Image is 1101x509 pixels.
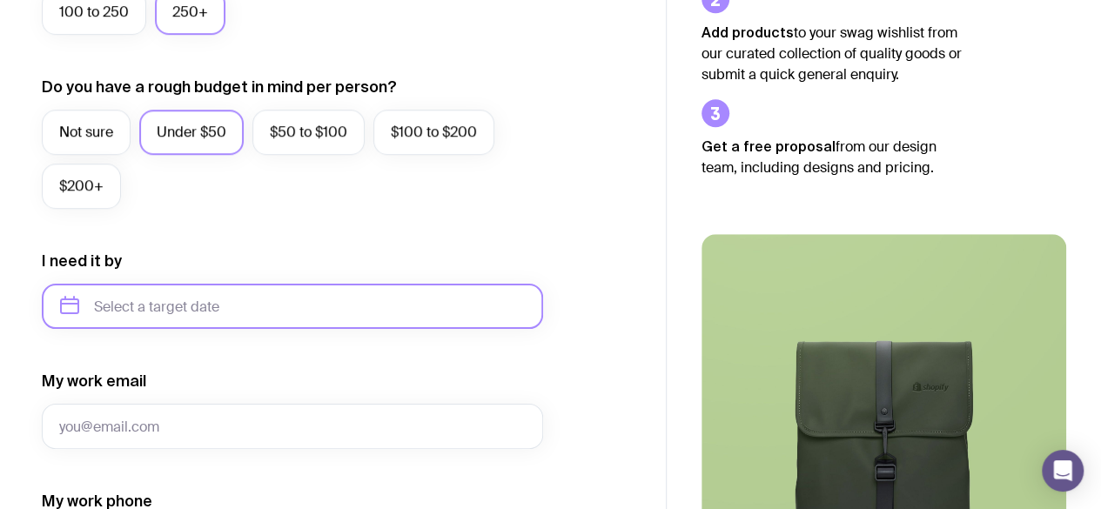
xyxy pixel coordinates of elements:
strong: Get a free proposal [702,138,836,154]
p: from our design team, including designs and pricing. [702,136,963,178]
label: My work email [42,371,146,392]
strong: Add products [702,24,794,40]
label: I need it by [42,251,122,271]
p: to your swag wishlist from our curated collection of quality goods or submit a quick general enqu... [702,22,963,85]
label: Under $50 [139,110,244,155]
div: Open Intercom Messenger [1042,450,1084,492]
label: $50 to $100 [252,110,365,155]
input: you@email.com [42,404,543,449]
label: Do you have a rough budget in mind per person? [42,77,397,97]
input: Select a target date [42,284,543,329]
label: Not sure [42,110,131,155]
label: $100 to $200 [373,110,494,155]
label: $200+ [42,164,121,209]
